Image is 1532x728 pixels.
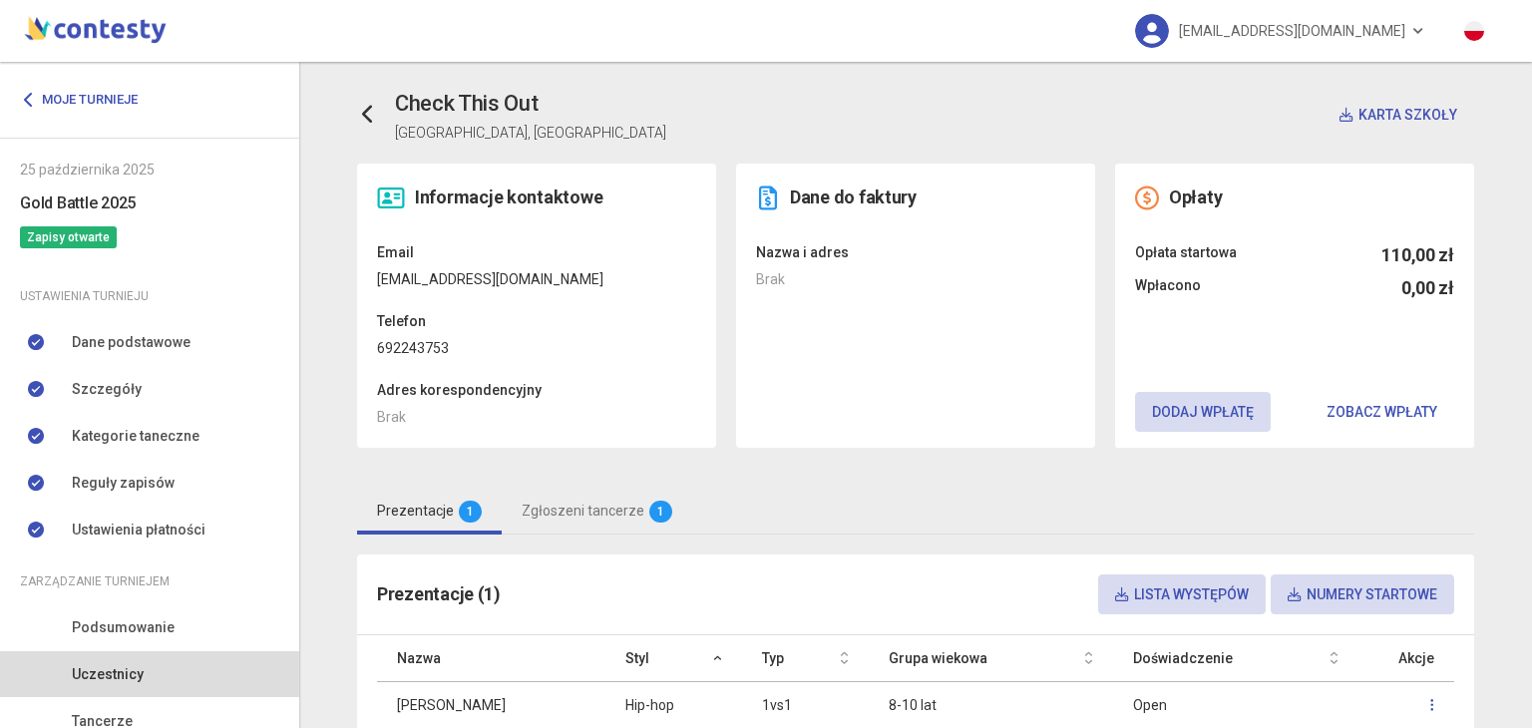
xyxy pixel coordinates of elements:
[20,570,170,592] span: Zarządzanie turniejem
[377,379,696,401] dt: Adres korespondencyjny
[377,241,696,263] dt: Email
[1113,681,1358,728] td: Open
[605,635,742,682] th: Styl
[790,186,917,207] span: Dane do faktury
[20,82,153,118] a: Moje turnieje
[72,472,175,494] span: Reguły zapisów
[1135,274,1201,302] span: Wpłacono
[377,337,696,359] dd: 692243753
[1358,635,1454,682] th: Akcje
[1135,241,1237,269] span: Opłata startowa
[1098,574,1266,614] button: Lista występów
[377,635,605,682] th: Nazwa
[742,681,868,728] td: 1vs1
[415,186,602,207] span: Informacje kontaktowe
[397,694,585,716] p: [PERSON_NAME]
[605,681,742,728] td: Hip-hop
[357,488,502,535] a: Prezentacje1
[1310,392,1454,432] button: Zobacz wpłaty
[1381,241,1454,269] h5: 110,00 zł
[72,425,199,447] span: Kategorie taneczne
[1179,10,1405,52] span: [EMAIL_ADDRESS][DOMAIN_NAME]
[459,501,482,523] span: 1
[20,159,279,181] div: 25 października 2025
[20,226,117,248] span: Zapisy otwarte
[1135,185,1159,210] img: money
[72,378,142,400] span: Szczegóły
[72,663,144,685] span: Uczestnicy
[869,681,1113,728] td: 8-10 lat
[72,519,205,541] span: Ustawienia płatności
[377,185,405,210] img: contact
[756,185,780,210] img: invoice
[742,635,868,682] th: Typ
[72,616,175,638] span: Podsumowanie
[756,268,1075,290] dd: Brak
[1271,574,1454,614] button: Numery startowe
[1169,186,1222,207] span: Opłaty
[502,488,692,535] a: Zgłoszeni tancerze1
[1135,392,1271,432] button: Dodaj wpłatę
[377,583,501,604] span: Prezentacje (1)
[395,122,666,144] p: [GEOGRAPHIC_DATA], [GEOGRAPHIC_DATA]
[377,310,696,332] dt: Telefon
[72,331,191,353] span: Dane podstawowe
[377,268,696,290] dd: [EMAIL_ADDRESS][DOMAIN_NAME]
[20,285,279,307] div: Ustawienia turnieju
[649,501,672,523] span: 1
[395,87,666,122] h3: Check This Out
[1113,635,1358,682] th: Doświadczenie
[20,190,279,215] h6: Gold Battle 2025
[377,406,696,428] dd: Brak
[1401,274,1454,302] h5: 0,00 zł
[756,241,1075,263] dt: Nazwa i adres
[1323,95,1474,135] button: Karta szkoły
[869,635,1113,682] th: Grupa wiekowa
